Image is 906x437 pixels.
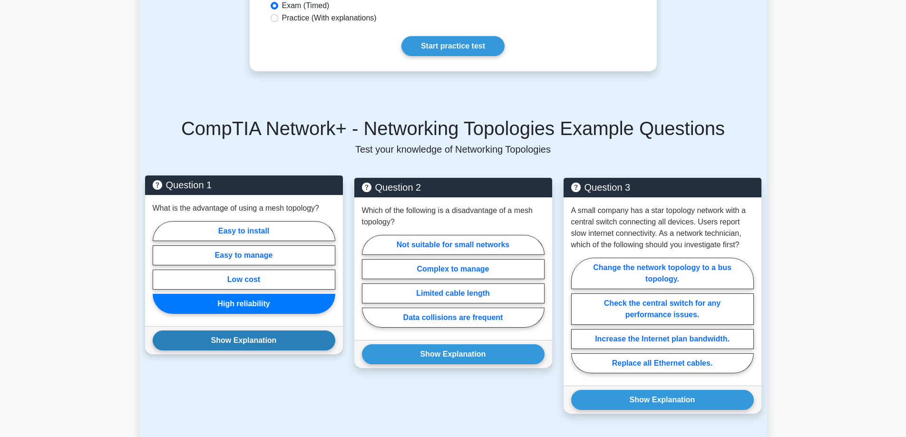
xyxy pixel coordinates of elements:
[282,12,377,24] label: Practice (With explanations)
[362,259,545,279] label: Complex to manage
[153,245,335,265] label: Easy to manage
[153,179,335,191] h5: Question 1
[362,235,545,255] label: Not suitable for small networks
[153,294,335,314] label: High reliability
[571,182,754,193] h5: Question 3
[362,205,545,228] p: Which of the following is a disadvantage of a mesh topology?
[571,390,754,410] button: Show Explanation
[571,205,754,251] p: A small company has a star topology network with a central switch connecting all devices. Users r...
[362,283,545,303] label: Limited cable length
[571,353,754,373] label: Replace all Ethernet cables.
[153,330,335,350] button: Show Explanation
[362,308,545,328] label: Data collisions are frequent
[145,117,761,140] h5: CompTIA Network+ - Networking Topologies Example Questions
[362,182,545,193] h5: Question 2
[153,203,319,214] p: What is the advantage of using a mesh topology?
[401,36,505,56] a: Start practice test
[362,344,545,364] button: Show Explanation
[153,270,335,290] label: Low cost
[571,258,754,289] label: Change the network topology to a bus topology.
[571,293,754,325] label: Check the central switch for any performance issues.
[153,221,335,241] label: Easy to install
[145,144,761,155] p: Test your knowledge of Networking Topologies
[571,329,754,349] label: Increase the Internet plan bandwidth.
